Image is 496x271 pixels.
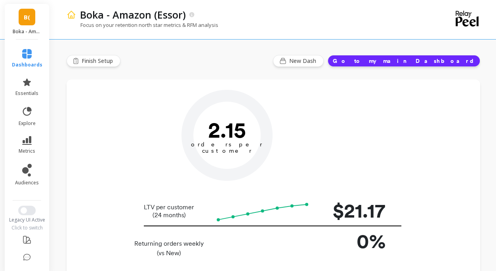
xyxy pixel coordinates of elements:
[4,217,50,223] div: Legacy UI Active
[322,226,385,256] p: 0%
[12,62,42,68] span: dashboards
[273,55,324,67] button: New Dash
[19,120,36,127] span: explore
[132,203,206,219] p: LTV per customer (24 months)
[132,239,206,258] p: Returning orders weekly (vs New)
[15,90,38,97] span: essentials
[18,206,36,215] button: Switch to New UI
[328,55,480,67] button: Go to my main Dashboard
[289,57,319,65] span: New Dash
[202,147,252,154] tspan: customer
[13,28,42,35] p: Boka - Amazon (Essor)
[80,8,186,21] p: Boka - Amazon (Essor)
[67,10,76,19] img: header icon
[208,117,246,143] text: 2.15
[82,57,115,65] span: Finish Setup
[67,55,120,67] button: Finish Setup
[191,141,263,148] tspan: orders per
[19,148,35,154] span: metrics
[15,180,39,186] span: audiences
[24,13,30,22] span: B(
[67,21,218,28] p: Focus on your retention north star metrics & RFM analysis
[4,225,50,231] div: Click to switch
[322,196,385,226] p: $21.17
